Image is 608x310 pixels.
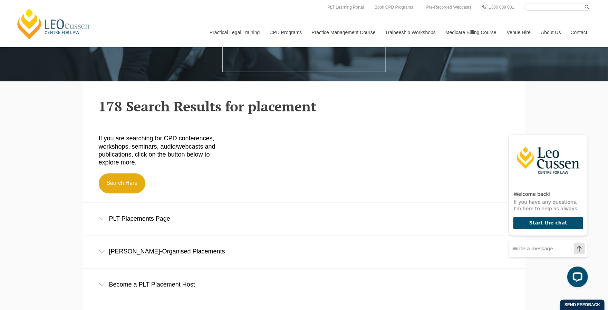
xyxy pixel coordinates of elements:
h2: 178 Search Results for placement [99,99,510,114]
iframe: LiveChat chat widget [503,121,591,293]
a: Search Here [99,173,146,193]
a: Contact [566,18,592,47]
a: Practice Management Course [307,18,380,47]
a: CPD Programs [264,18,306,47]
a: 1300 039 031 [487,3,516,11]
div: PLT Placements Page [83,203,525,235]
a: PLT Learning Portal [326,3,366,11]
a: Practical Legal Training [204,18,264,47]
div: [PERSON_NAME]-Organised Placements [83,236,525,268]
div: Become a PLT Placement Host [83,269,525,301]
span: 1300 039 031 [489,5,514,10]
a: Medicare Billing Course [440,18,502,47]
p: If you are searching for CPD conferences, workshops, seminars, audio/webcasts and publications, c... [99,134,229,167]
a: [PERSON_NAME] Centre for Law [16,8,92,40]
a: Traineeship Workshops [380,18,440,47]
a: Pre-Recorded Webcasts [425,3,473,11]
a: Book CPD Programs [373,3,415,11]
a: Venue Hire [502,18,536,47]
a: About Us [536,18,566,47]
